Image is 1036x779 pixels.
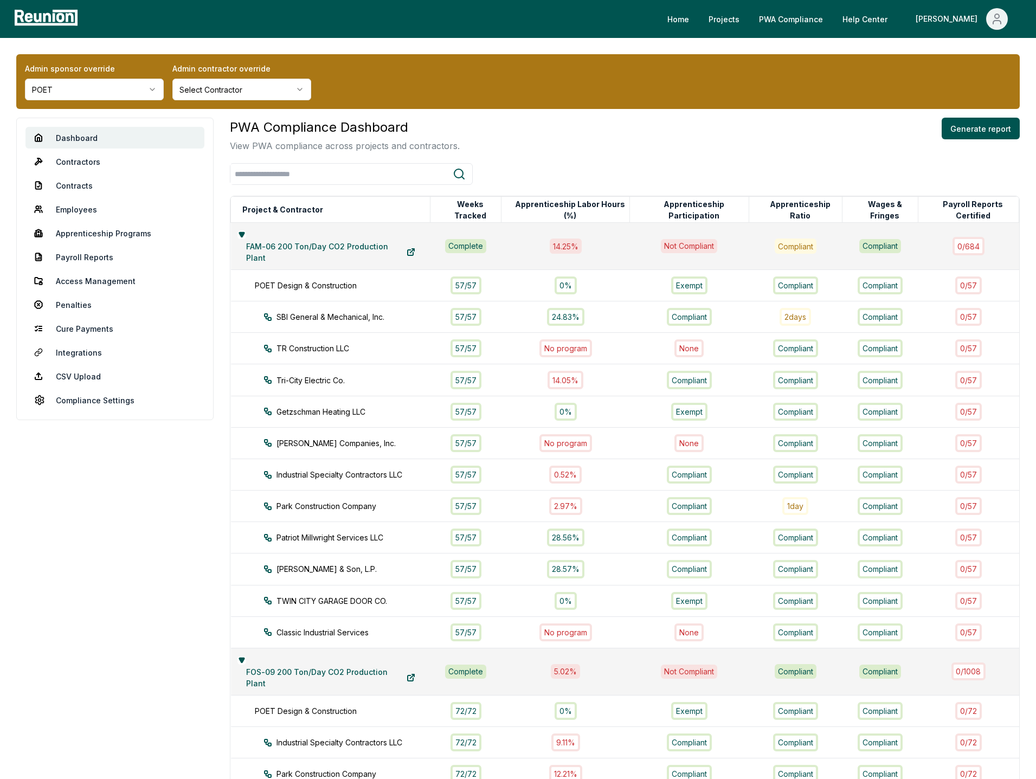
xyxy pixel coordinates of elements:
[773,623,818,641] div: Compliant
[25,342,204,363] a: Integrations
[445,239,486,253] div: Complete
[773,276,818,294] div: Compliant
[551,664,580,679] div: 5.02 %
[263,737,450,748] div: Industrial Specialty Contractors LLC
[263,406,450,417] div: Getzschman Heating LLC
[25,151,204,172] a: Contractors
[955,339,982,357] div: 0 / 57
[700,8,748,30] a: Projects
[907,8,1016,30] button: [PERSON_NAME]
[547,308,584,326] div: 24.83%
[773,560,818,578] div: Compliant
[858,529,903,546] div: Compliant
[549,466,582,484] div: 0.52%
[451,497,481,515] div: 57 / 57
[659,8,698,30] a: Home
[25,294,204,316] a: Penalties
[667,308,712,326] div: Compliant
[451,339,481,357] div: 57 / 57
[25,389,204,411] a: Compliance Settings
[775,664,816,679] div: Compliant
[955,403,982,421] div: 0 / 57
[858,339,903,357] div: Compliant
[955,466,982,484] div: 0 / 57
[955,497,982,515] div: 0 / 57
[511,199,629,221] button: Apprenticeship Labor Hours (%)
[661,239,717,253] div: Not Compliant
[775,239,816,253] div: Compliant
[859,239,901,253] div: Compliant
[773,529,818,546] div: Compliant
[667,371,712,389] div: Compliant
[773,466,818,484] div: Compliant
[549,497,582,515] div: 2.97%
[858,497,903,515] div: Compliant
[667,529,712,546] div: Compliant
[451,466,481,484] div: 57 / 57
[671,702,707,720] div: Exempt
[451,702,481,720] div: 72 / 72
[539,339,592,357] div: No program
[445,665,486,679] div: Complete
[773,592,818,610] div: Compliant
[451,308,481,326] div: 57 / 57
[551,733,580,751] div: 9.11%
[255,705,441,717] div: POET Design & Construction
[955,529,982,546] div: 0 / 57
[955,434,982,452] div: 0 / 57
[25,198,204,220] a: Employees
[451,733,481,751] div: 72 / 72
[237,241,424,263] a: FAM-06 200 Ton/Day CO2 Production Plant
[451,623,481,641] div: 57 / 57
[451,276,481,294] div: 57 / 57
[773,371,818,389] div: Compliant
[555,276,577,294] div: 0%
[263,469,450,480] div: Industrial Specialty Contractors LLC
[916,8,982,30] div: [PERSON_NAME]
[955,371,982,389] div: 0 / 57
[674,434,704,452] div: None
[25,365,204,387] a: CSV Upload
[25,175,204,196] a: Contracts
[953,237,984,255] div: 0 / 684
[858,371,903,389] div: Compliant
[942,118,1020,139] button: Generate report
[555,702,577,720] div: 0%
[758,199,842,221] button: Apprenticeship Ratio
[955,623,982,641] div: 0 / 57
[230,118,460,137] h3: PWA Compliance Dashboard
[858,308,903,326] div: Compliant
[858,403,903,421] div: Compliant
[671,276,707,294] div: Exempt
[667,497,712,515] div: Compliant
[955,592,982,610] div: 0 / 57
[928,199,1019,221] button: Payroll Reports Certified
[172,63,311,74] label: Admin contractor override
[263,563,450,575] div: [PERSON_NAME] & Son, L.P.
[674,339,704,357] div: None
[451,403,481,421] div: 57 / 57
[550,239,582,253] div: 14.25 %
[547,560,584,578] div: 28.57%
[555,592,577,610] div: 0%
[661,665,717,679] div: Not Compliant
[547,529,584,546] div: 28.56%
[555,403,577,421] div: 0%
[858,623,903,641] div: Compliant
[25,222,204,244] a: Apprenticeship Programs
[955,308,982,326] div: 0 / 57
[539,434,592,452] div: No program
[858,276,903,294] div: Compliant
[773,434,818,452] div: Compliant
[773,403,818,421] div: Compliant
[667,560,712,578] div: Compliant
[548,371,583,389] div: 14.05%
[955,276,982,294] div: 0 / 57
[773,702,818,720] div: Compliant
[451,560,481,578] div: 57 / 57
[659,8,1025,30] nav: Main
[240,199,325,221] button: Project & Contractor
[858,560,903,578] div: Compliant
[539,623,592,641] div: No program
[773,339,818,357] div: Compliant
